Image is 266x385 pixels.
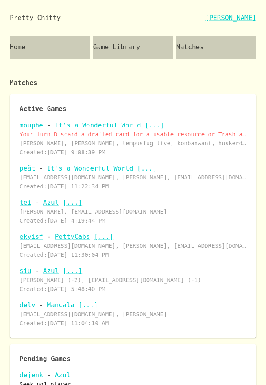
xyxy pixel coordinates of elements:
[20,208,246,217] h6: [PERSON_NAME], [EMAIL_ADDRESS][DOMAIN_NAME]
[20,217,246,225] h6: Created: [DATE] 4:19:44 PM
[94,233,113,241] a: [...]
[20,300,246,310] p: -
[43,199,59,206] a: Azul
[20,251,246,260] h6: Created: [DATE] 11:30:04 PM
[20,276,246,285] h6: [PERSON_NAME] (-2), [EMAIL_ADDRESS][DOMAIN_NAME] (-1)
[55,233,90,241] a: PettyCabs
[55,371,71,379] a: Azul
[20,120,246,130] p: -
[20,182,246,191] h6: Created: [DATE] 11:22:34 PM
[20,370,246,380] p: -
[20,285,246,294] h6: Created: [DATE] 5:48:40 PM
[20,267,31,275] a: siu
[176,36,256,59] a: Matches
[10,36,90,59] a: Home
[20,319,246,328] h6: Created: [DATE] 11:04:10 AM
[20,104,246,114] p: Active Games
[20,130,246,139] h6: Your turn: Discard a drafted card for a usable resource or Trash a card for a discarded resource ...
[137,164,157,172] a: [...]
[20,371,43,379] a: dejenk
[20,242,246,251] h6: [EMAIL_ADDRESS][DOMAIN_NAME], [PERSON_NAME], [EMAIL_ADDRESS][DOMAIN_NAME]
[78,301,98,309] a: [...]
[20,354,246,364] p: Pending Games
[63,199,82,206] a: [...]
[93,36,173,59] a: Game Library
[20,173,246,182] h6: [EMAIL_ADDRESS][DOMAIN_NAME], [PERSON_NAME], [EMAIL_ADDRESS][DOMAIN_NAME]
[47,164,133,172] a: It's a Wonderful World
[20,198,246,208] p: -
[20,301,35,309] a: delv
[20,121,43,129] a: mouphe
[145,121,164,129] a: [...]
[205,13,256,23] a: [PERSON_NAME]
[20,233,43,241] a: ekyisf
[20,310,246,319] h6: [EMAIL_ADDRESS][DOMAIN_NAME], [PERSON_NAME]
[20,139,246,148] h6: [PERSON_NAME], [PERSON_NAME], tempusfugitive, konbanwani, huskerdave
[20,164,35,172] a: peåt
[10,13,61,23] div: Pretty Chitty
[10,65,256,94] p: Matches
[20,164,246,173] p: -
[43,267,59,275] a: Azul
[47,301,74,309] a: Mancala
[20,232,246,242] p: -
[63,267,82,275] a: [...]
[55,121,141,129] a: It's a Wonderful World
[20,199,31,206] a: tei
[20,266,246,276] p: -
[20,148,246,157] h6: Created: [DATE] 9:08:39 PM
